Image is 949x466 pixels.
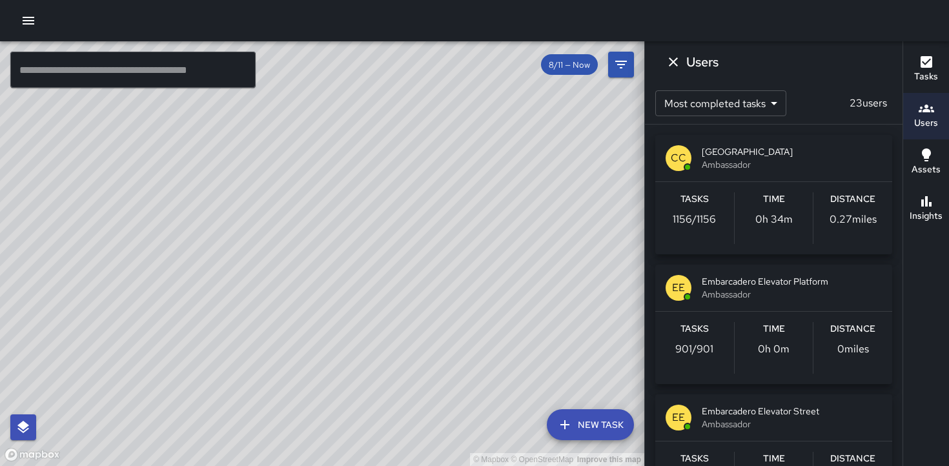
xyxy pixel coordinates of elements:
[547,409,634,440] button: New Task
[608,52,634,77] button: Filters
[680,192,709,207] h6: Tasks
[903,93,949,139] button: Users
[830,212,877,227] p: 0.27 miles
[655,265,892,384] button: EEEmbarcadero Elevator PlatformAmbassadorTasks901/901Time0h 0mDistance0miles
[830,452,875,466] h6: Distance
[914,70,938,84] h6: Tasks
[830,192,875,207] h6: Distance
[541,59,598,70] span: 8/11 — Now
[758,341,790,357] p: 0h 0m
[702,418,882,431] span: Ambassador
[837,341,869,357] p: 0 miles
[660,49,686,75] button: Dismiss
[702,158,882,171] span: Ambassador
[763,192,785,207] h6: Time
[763,322,785,336] h6: Time
[830,322,875,336] h6: Distance
[912,163,941,177] h6: Assets
[910,209,943,223] h6: Insights
[675,341,713,357] p: 901 / 901
[755,212,793,227] p: 0h 34m
[680,322,709,336] h6: Tasks
[702,405,882,418] span: Embarcadero Elevator Street
[903,186,949,232] button: Insights
[680,452,709,466] h6: Tasks
[672,410,685,425] p: EE
[844,96,892,111] p: 23 users
[672,280,685,296] p: EE
[702,275,882,288] span: Embarcadero Elevator Platform
[686,52,719,72] h6: Users
[903,139,949,186] button: Assets
[673,212,716,227] p: 1156 / 1156
[914,116,938,130] h6: Users
[903,46,949,93] button: Tasks
[763,452,785,466] h6: Time
[702,145,882,158] span: [GEOGRAPHIC_DATA]
[671,150,686,166] p: CC
[655,90,786,116] div: Most completed tasks
[655,135,892,254] button: CC[GEOGRAPHIC_DATA]AmbassadorTasks1156/1156Time0h 34mDistance0.27miles
[702,288,882,301] span: Ambassador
